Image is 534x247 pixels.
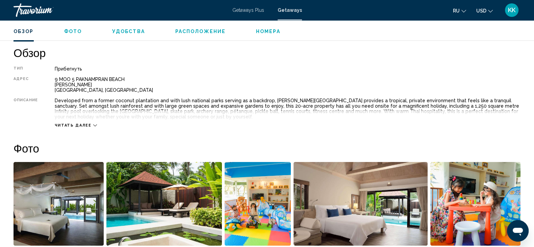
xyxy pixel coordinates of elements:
span: ru [453,8,460,13]
span: Обзор [14,29,34,34]
button: Change currency [476,6,493,16]
span: Номера [256,29,280,34]
span: Расположение [175,29,226,34]
span: Удобства [112,29,145,34]
button: Фото [64,28,82,34]
a: Getaways Plus [232,7,264,13]
span: Читать далее [55,123,92,128]
button: Читать далее [55,123,97,128]
button: User Menu [503,3,520,17]
span: KK [508,7,515,13]
button: Open full-screen image slider [430,162,520,246]
button: Open full-screen image slider [106,162,222,246]
button: Open full-screen image slider [225,162,291,246]
h2: Обзор [14,46,520,59]
button: Open full-screen image slider [294,162,428,246]
a: Travorium [14,3,226,17]
h2: Фото [14,141,520,155]
div: Тип [14,66,38,72]
div: Прибегнуть [55,66,520,72]
div: Developed from a former coconut plantation and with lush national parks serving as a backdrop, [P... [55,98,520,119]
button: Удобства [112,28,145,34]
button: Обзор [14,28,34,34]
span: USD [476,8,486,13]
button: Open full-screen image slider [14,162,104,246]
button: Change language [453,6,466,16]
button: Расположение [175,28,226,34]
div: Адрес [14,77,38,93]
iframe: Кнопка запуска окна обмена сообщениями [507,220,529,242]
div: 9 MOO 5 PAKNAMPRAN BEACH [PERSON_NAME] [GEOGRAPHIC_DATA], [GEOGRAPHIC_DATA] [55,77,520,93]
span: Фото [64,29,82,34]
button: Номера [256,28,280,34]
div: Описание [14,98,38,119]
a: Getaways [278,7,302,13]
